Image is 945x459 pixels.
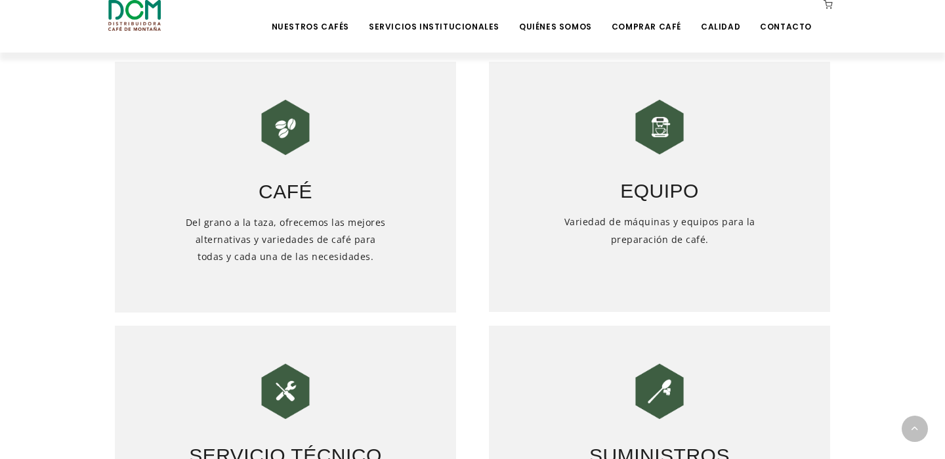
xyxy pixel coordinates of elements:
h5: Variedad de máquinas y equipos para la preparación de café. [557,213,762,299]
a: Quiénes Somos [511,1,600,32]
img: DCM-WEB-HOME-ICONOS-240X240-02.png [627,95,692,160]
img: DCM-WEB-HOME-ICONOS-240X240-03.png [253,359,318,424]
h3: Equipo [489,160,830,206]
a: Servicios Institucionales [361,1,507,32]
a: Contacto [752,1,820,32]
a: Nuestros Cafés [264,1,357,32]
a: Calidad [693,1,748,32]
h3: Café [115,160,456,206]
img: DCM-WEB-HOME-ICONOS-240X240-04.png [627,359,692,424]
h5: Del grano a la taza, ofrecemos las mejores alternativas y variedades de café para todas y cada un... [183,214,388,299]
img: DCM-WEB-HOME-ICONOS-240X240-01.png [253,95,318,160]
a: Comprar Café [604,1,689,32]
